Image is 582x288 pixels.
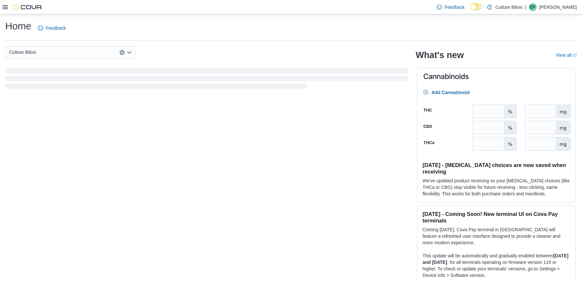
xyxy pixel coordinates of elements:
span: Loading [5,69,408,90]
span: Feedback [445,4,464,10]
a: Feedback [434,1,467,14]
h1: Home [5,20,31,33]
a: Feedback [35,22,68,35]
img: Cova [13,4,42,10]
h3: [DATE] - Coming Soon! New terminal UI on Cova Pay terminals [423,211,570,224]
p: This update will be automatically and gradually enabled between , for all terminals operating on ... [423,252,570,279]
a: View allExternal link [556,53,577,58]
p: [PERSON_NAME] [539,3,577,11]
input: Dark Mode [470,4,484,10]
span: Culture Biloxi [9,48,36,56]
p: Coming [DATE], Cova Pay terminal in [GEOGRAPHIC_DATA] will feature a refreshed user interface des... [423,226,570,246]
h2: What's new [416,50,464,60]
strong: [DATE] and [DATE] [423,253,568,265]
p: Culture Biloxi [495,3,522,11]
p: | [525,3,526,11]
p: We've updated product receiving so your [MEDICAL_DATA] choices (like THCa or CBG) stay visible fo... [423,177,570,197]
span: EP [530,3,535,11]
h3: [DATE] - [MEDICAL_DATA] choices are now saved when receiving [423,162,570,175]
span: Feedback [46,25,66,31]
button: Clear input [120,50,125,55]
button: Open list of options [127,50,132,55]
svg: External link [573,53,577,57]
div: Enid Poole [529,3,537,11]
